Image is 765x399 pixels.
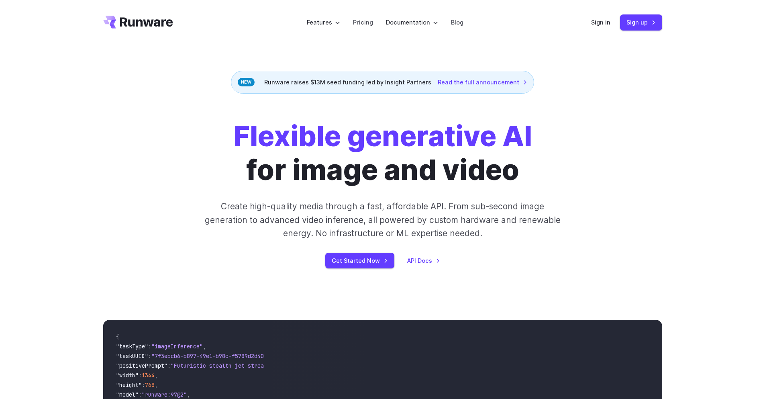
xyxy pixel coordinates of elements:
span: , [203,343,206,350]
span: "7f3ebcb6-b897-49e1-b98c-f5789d2d40d7" [151,352,273,360]
strong: Flexible generative AI [233,119,532,153]
span: : [148,343,151,350]
span: "Futuristic stealth jet streaking through a neon-lit cityscape with glowing purple exhaust" [171,362,463,369]
span: : [139,372,142,379]
span: "model" [116,391,139,398]
span: "runware:97@2" [142,391,187,398]
a: Get Started Now [325,253,394,268]
span: 768 [145,381,155,389]
span: "imageInference" [151,343,203,350]
div: Runware raises $13M seed funding led by Insight Partners [231,71,534,94]
a: Go to / [103,16,173,29]
a: Read the full announcement [438,78,527,87]
span: "positivePrompt" [116,362,167,369]
span: : [142,381,145,389]
a: Sign in [591,18,610,27]
p: Create high-quality media through a fast, affordable API. From sub-second image generation to adv... [204,200,561,240]
a: Sign up [620,14,662,30]
label: Documentation [386,18,438,27]
span: "taskType" [116,343,148,350]
span: : [148,352,151,360]
h1: for image and video [233,119,532,187]
a: API Docs [407,256,440,265]
span: "height" [116,381,142,389]
span: "width" [116,372,139,379]
a: Blog [451,18,463,27]
span: { [116,333,119,340]
span: 1344 [142,372,155,379]
span: , [155,381,158,389]
span: : [167,362,171,369]
span: : [139,391,142,398]
span: , [187,391,190,398]
span: , [155,372,158,379]
a: Pricing [353,18,373,27]
span: "taskUUID" [116,352,148,360]
label: Features [307,18,340,27]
